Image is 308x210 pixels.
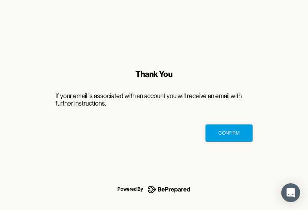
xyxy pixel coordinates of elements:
[218,129,240,137] div: Confirm
[55,92,253,107] p: If your email is associated with an account you will receive an email with further instructions.
[205,124,253,142] button: Confirm
[117,184,143,194] div: Powered By
[281,183,300,202] div: Open Intercom Messenger
[55,69,253,80] div: Thank You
